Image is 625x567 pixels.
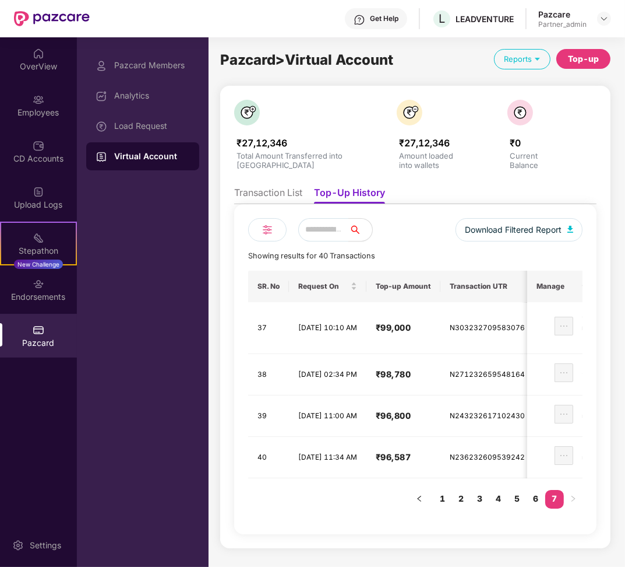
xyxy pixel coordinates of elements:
[376,369,431,380] h4: ₹98,780
[33,186,44,198] img: svg+xml;base64,PHN2ZyBpZD0iVXBsb2FkX0xvZ3MiIGRhdGEtbmFtZT0iVXBsb2FkIExvZ3MiIHhtbG5zPSJodHRwOi8vd3...
[114,91,190,100] div: Analytics
[96,151,107,163] img: svg+xml;base64,PHN2ZyBpZD0iVmlydHVhbF9BY2NvdW50IiBkYXRhLW5hbWU9IlZpcnR1YWwgQWNjb3VudCIgeG1sbnM9Im...
[376,410,431,422] h4: ₹96,800
[489,490,508,508] a: 4
[507,100,533,125] img: svg+xml;base64,PHN2ZyB4bWxucz0iaHR0cDovL3d3dy53My5vcmcvMjAwMC9zdmciIHdpZHRoPSIzNiIgaGVpZ2h0PSIzNi...
[452,490,471,509] li: 2
[348,225,372,235] span: search
[234,100,260,125] img: svg+xml;base64,PHN2ZyB4bWxucz0iaHR0cDovL3d3dy53My5vcmcvMjAwMC9zdmciIHhtbG5zOnhsaW5rPSJodHRwOi8vd3...
[440,395,534,437] td: N243232617102430
[471,490,489,508] a: 3
[114,150,190,162] div: Virtual Account
[248,251,375,260] span: Showing results for 40 Transactions
[33,324,44,336] img: svg+xml;base64,PHN2ZyBpZD0iUGF6Y2FyZCIgeG1sbnM9Imh0dHA6Ly93d3cudzMub3JnLzIwMDAvc3ZnIiB3aWR0aD0iMj...
[410,490,429,509] button: left
[96,121,107,132] img: svg+xml;base64,PHN2ZyBpZD0iTG9hZF9SZXF1ZXN0IiBkYXRhLW5hbWU9IkxvYWQgUmVxdWVzdCIgeG1sbnM9Imh0dHA6Ly...
[570,495,577,502] span: right
[248,271,289,302] th: SR. No
[12,540,24,551] img: svg+xml;base64,PHN2ZyBpZD0iU2V0dGluZy0yMHgyMCIgeG1sbnM9Imh0dHA6Ly93d3cudzMub3JnLzIwMDAvc3ZnIiB3aW...
[248,354,289,395] td: 38
[433,490,452,508] a: 1
[354,14,365,26] img: svg+xml;base64,PHN2ZyBpZD0iSGVscC0zMngzMiIgeG1sbnM9Imh0dHA6Ly93d3cudzMub3JnLzIwMDAvc3ZnIiB3aWR0aD...
[567,226,573,233] img: svg+xml;base64,PHN2ZyB4bWxucz0iaHR0cDovL3d3dy53My5vcmcvMjAwMC9zdmciIHhtbG5zOnhsaW5rPSJodHRwOi8vd3...
[489,490,508,509] li: 4
[599,14,609,23] img: svg+xml;base64,PHN2ZyBpZD0iRHJvcGRvd24tMzJ4MzIiIHhtbG5zPSJodHRwOi8vd3d3LnczLm9yZy8yMDAwL3N2ZyIgd2...
[370,14,398,23] div: Get Help
[507,137,559,149] div: ₹0
[564,490,582,509] button: right
[532,53,543,64] img: svg+xml;base64,PHN2ZyB4bWxucz0iaHR0cDovL3d3dy53My5vcmcvMjAwMC9zdmciIHdpZHRoPSIxOSIgaGVpZ2h0PSIxOS...
[289,354,366,395] td: [DATE] 02:34 PM
[471,490,489,509] li: 3
[440,437,534,478] td: N236232609539242
[455,218,582,242] button: Download Filtered Report
[289,395,366,437] td: [DATE] 11:00 AM
[439,12,445,26] span: L
[366,271,440,302] th: Top-up Amount
[568,52,599,65] div: Top-up
[397,100,422,125] img: svg+xml;base64,PHN2ZyB4bWxucz0iaHR0cDovL3d3dy53My5vcmcvMjAwMC9zdmciIHhtbG5zOnhsaW5rPSJodHRwOi8vd3...
[14,260,63,269] div: New Challenge
[289,271,366,302] th: Request On
[416,495,423,502] span: left
[527,271,582,302] th: Manage
[248,395,289,437] td: 39
[376,452,431,463] h4: ₹96,587
[508,490,527,508] a: 5
[33,94,44,106] img: svg+xml;base64,PHN2ZyBpZD0iRW1wbG95ZWVzIiB4bWxucz0iaHR0cDovL3d3dy53My5vcmcvMjAwMC9zdmciIHdpZHRoPS...
[376,322,431,334] h4: ₹99,000
[527,490,545,508] a: 6
[314,187,385,204] li: Top-Up History
[465,223,562,236] span: Download Filtered Report
[33,48,44,60] img: svg+xml;base64,PHN2ZyBpZD0iSG9tZSIgeG1sbnM9Imh0dHA6Ly93d3cudzMub3JnLzIwMDAvc3ZnIiB3aWR0aD0iMjAiIG...
[248,302,289,355] td: 37
[545,490,564,508] a: 7
[433,490,452,509] li: 1
[555,405,573,423] button: ellipsis
[527,490,545,509] li: 6
[507,151,559,170] div: Current Balance
[440,354,534,395] td: N271232659548164
[538,9,587,20] div: Pazcare
[397,137,470,149] div: ₹27,12,346
[96,60,107,72] img: svg+xml;base64,PHN2ZyBpZD0iUHJvZmlsZSIgeG1sbnM9Imh0dHA6Ly93d3cudzMub3JnLzIwMDAvc3ZnIiB3aWR0aD0iMj...
[397,151,470,170] div: Amount loaded into wallets
[555,363,573,382] button: ellipsis
[114,121,190,131] div: Load Request
[555,446,573,465] button: ellipsis
[26,540,65,551] div: Settings
[289,302,366,355] td: [DATE] 10:10 AM
[440,302,534,355] td: N303232709583076
[410,490,429,509] li: Previous Page
[555,317,573,335] button: ellipsis
[234,137,359,149] div: ₹27,12,346
[234,151,359,170] div: Total Amount Transferred into [GEOGRAPHIC_DATA]
[494,49,550,69] div: Reports
[440,271,534,302] th: Transaction UTR
[455,13,514,24] div: LEADVENTURE
[14,11,90,26] img: New Pazcare Logo
[114,61,190,70] div: Pazcard Members
[33,232,44,244] img: svg+xml;base64,PHN2ZyB4bWxucz0iaHR0cDovL3d3dy53My5vcmcvMjAwMC9zdmciIHdpZHRoPSIyMSIgaGVpZ2h0PSIyMC...
[96,90,107,102] img: svg+xml;base64,PHN2ZyBpZD0iRGFzaGJvYXJkIiB4bWxucz0iaHR0cDovL3d3dy53My5vcmcvMjAwMC9zdmciIHdpZHRoPS...
[508,490,527,509] li: 5
[260,223,274,237] img: svg+xml;base64,PHN2ZyB4bWxucz0iaHR0cDovL3d3dy53My5vcmcvMjAwMC9zdmciIHdpZHRoPSIyNCIgaGVpZ2h0PSIyNC...
[348,218,373,242] button: search
[33,140,44,152] img: svg+xml;base64,PHN2ZyBpZD0iQ0RfQWNjb3VudHMiIGRhdGEtbmFtZT0iQ0QgQWNjb3VudHMiIHhtbG5zPSJodHRwOi8vd3...
[220,51,393,68] span: Pazcard > Virtual Account
[1,245,76,257] div: Stepathon
[33,278,44,290] img: svg+xml;base64,PHN2ZyBpZD0iRW5kb3JzZW1lbnRzIiB4bWxucz0iaHR0cDovL3d3dy53My5vcmcvMjAwMC9zdmciIHdpZH...
[545,490,564,509] li: 7
[298,282,348,291] span: Request On
[248,437,289,478] td: 40
[234,187,302,204] li: Transaction List
[289,437,366,478] td: [DATE] 11:34 AM
[452,490,471,508] a: 2
[538,20,587,29] div: Partner_admin
[564,490,582,509] li: Next Page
